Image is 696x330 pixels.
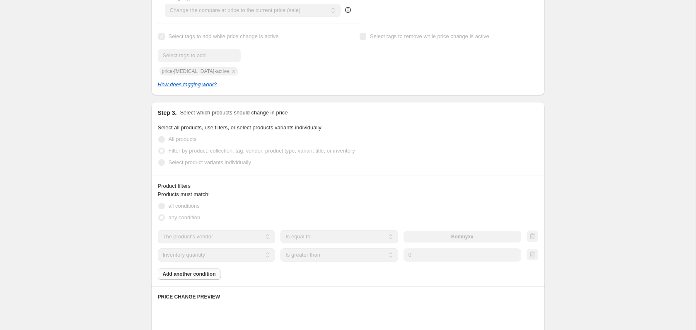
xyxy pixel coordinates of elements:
p: Select which products should change in price [180,109,288,117]
a: How does tagging work? [158,81,217,87]
div: Product filters [158,182,538,190]
span: any condition [169,214,201,221]
span: Products must match: [158,191,210,197]
input: Select tags to add [158,49,241,62]
span: All products [169,136,197,142]
span: Select product variants individually [169,159,251,165]
span: all conditions [169,203,200,209]
span: Select tags to remove while price change is active [370,33,489,39]
h6: PRICE CHANGE PREVIEW [158,294,538,300]
span: Filter by product, collection, tag, vendor, product type, variant title, or inventory [169,148,355,154]
span: Select all products, use filters, or select products variants individually [158,124,321,131]
h2: Step 3. [158,109,177,117]
span: Select tags to add while price change is active [169,33,279,39]
div: help [344,6,352,14]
